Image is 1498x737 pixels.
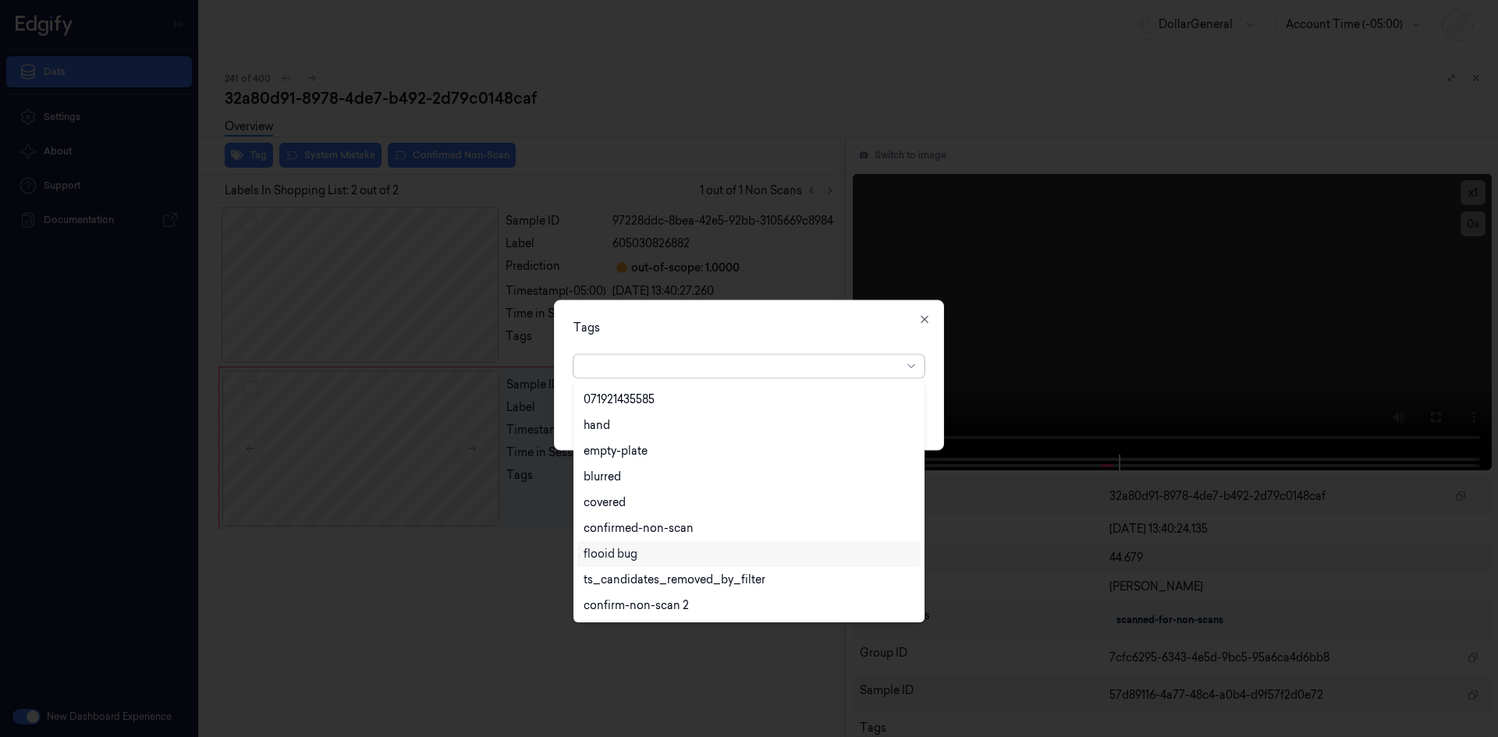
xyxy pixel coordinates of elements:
[584,443,648,459] div: empty-plate
[573,319,925,335] div: Tags
[584,417,610,434] div: hand
[584,392,655,408] div: 071921435585
[584,597,689,614] div: confirm-non-scan 2
[584,572,765,588] div: ts_candidates_removed_by_filter
[584,469,621,485] div: blurred
[584,494,626,511] div: covered
[584,546,637,562] div: flooid bug
[584,520,694,537] div: confirmed-non-scan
